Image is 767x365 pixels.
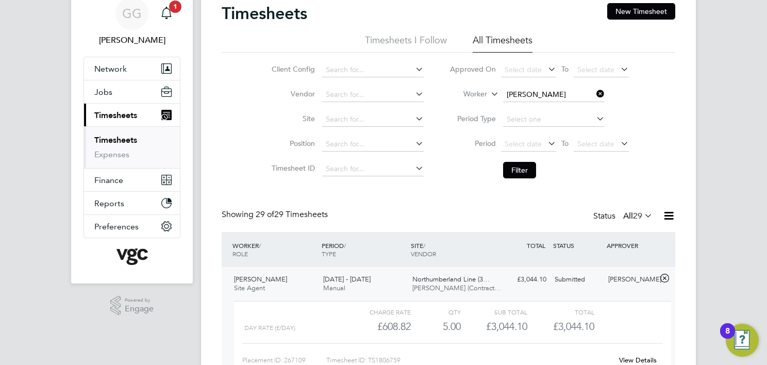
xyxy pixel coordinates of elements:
[244,324,295,331] span: Day rate (£/day)
[234,275,287,284] span: [PERSON_NAME]
[633,211,642,221] span: 29
[449,139,496,148] label: Period
[505,139,542,148] span: Select date
[322,63,424,77] input: Search for...
[269,64,315,74] label: Client Config
[411,306,461,318] div: QTY
[269,114,315,123] label: Site
[503,88,605,102] input: Search for...
[322,250,336,258] span: TYPE
[441,89,487,99] label: Worker
[344,318,411,335] div: £608.82
[322,88,424,102] input: Search for...
[604,236,658,255] div: APPROVER
[256,209,328,220] span: 29 Timesheets
[322,112,424,127] input: Search for...
[256,209,274,220] span: 29 of
[558,137,572,150] span: To
[577,65,614,74] span: Select date
[527,241,545,250] span: TOTAL
[269,139,315,148] label: Position
[461,306,527,318] div: Sub Total
[604,271,658,288] div: [PERSON_NAME]
[94,222,139,231] span: Preferences
[411,318,461,335] div: 5.00
[84,248,180,265] a: Go to home page
[551,271,604,288] div: Submitted
[503,112,605,127] input: Select one
[94,87,112,97] span: Jobs
[527,306,594,318] div: Total
[230,236,319,263] div: WORKER
[84,215,180,238] button: Preferences
[449,114,496,123] label: Period Type
[94,64,127,74] span: Network
[323,284,345,292] span: Manual
[84,34,180,46] span: Gauri Gautam
[553,320,594,333] span: £3,044.10
[222,3,307,24] h2: Timesheets
[322,162,424,176] input: Search for...
[110,296,154,316] a: Powered byEngage
[269,89,315,98] label: Vendor
[411,250,436,258] span: VENDOR
[84,192,180,214] button: Reports
[84,57,180,80] button: Network
[84,169,180,191] button: Finance
[412,275,490,284] span: Northumberland Line (3…
[412,284,501,292] span: [PERSON_NAME] (Contract…
[84,80,180,103] button: Jobs
[423,241,425,250] span: /
[365,34,447,53] li: Timesheets I Follow
[344,241,346,250] span: /
[577,139,614,148] span: Select date
[259,241,261,250] span: /
[593,209,655,224] div: Status
[323,275,371,284] span: [DATE] - [DATE]
[116,248,148,265] img: vgcgroup-logo-retina.png
[319,236,408,263] div: PERIOD
[558,62,572,76] span: To
[125,296,154,305] span: Powered by
[232,250,248,258] span: ROLE
[607,3,675,20] button: New Timesheet
[449,64,496,74] label: Approved On
[344,306,411,318] div: Charge rate
[461,318,527,335] div: £3,044.10
[473,34,532,53] li: All Timesheets
[497,271,551,288] div: £3,044.10
[94,198,124,208] span: Reports
[234,284,265,292] span: Site Agent
[94,150,129,159] a: Expenses
[619,356,657,364] a: View Details
[125,305,154,313] span: Engage
[408,236,497,263] div: SITE
[551,236,604,255] div: STATUS
[623,211,653,221] label: All
[94,135,137,145] a: Timesheets
[505,65,542,74] span: Select date
[725,331,730,344] div: 8
[269,163,315,173] label: Timesheet ID
[84,104,180,126] button: Timesheets
[94,110,137,120] span: Timesheets
[322,137,424,152] input: Search for...
[169,1,181,13] span: 1
[94,175,123,185] span: Finance
[84,126,180,168] div: Timesheets
[222,209,330,220] div: Showing
[122,7,142,20] span: GG
[726,324,759,357] button: Open Resource Center, 8 new notifications
[503,162,536,178] button: Filter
